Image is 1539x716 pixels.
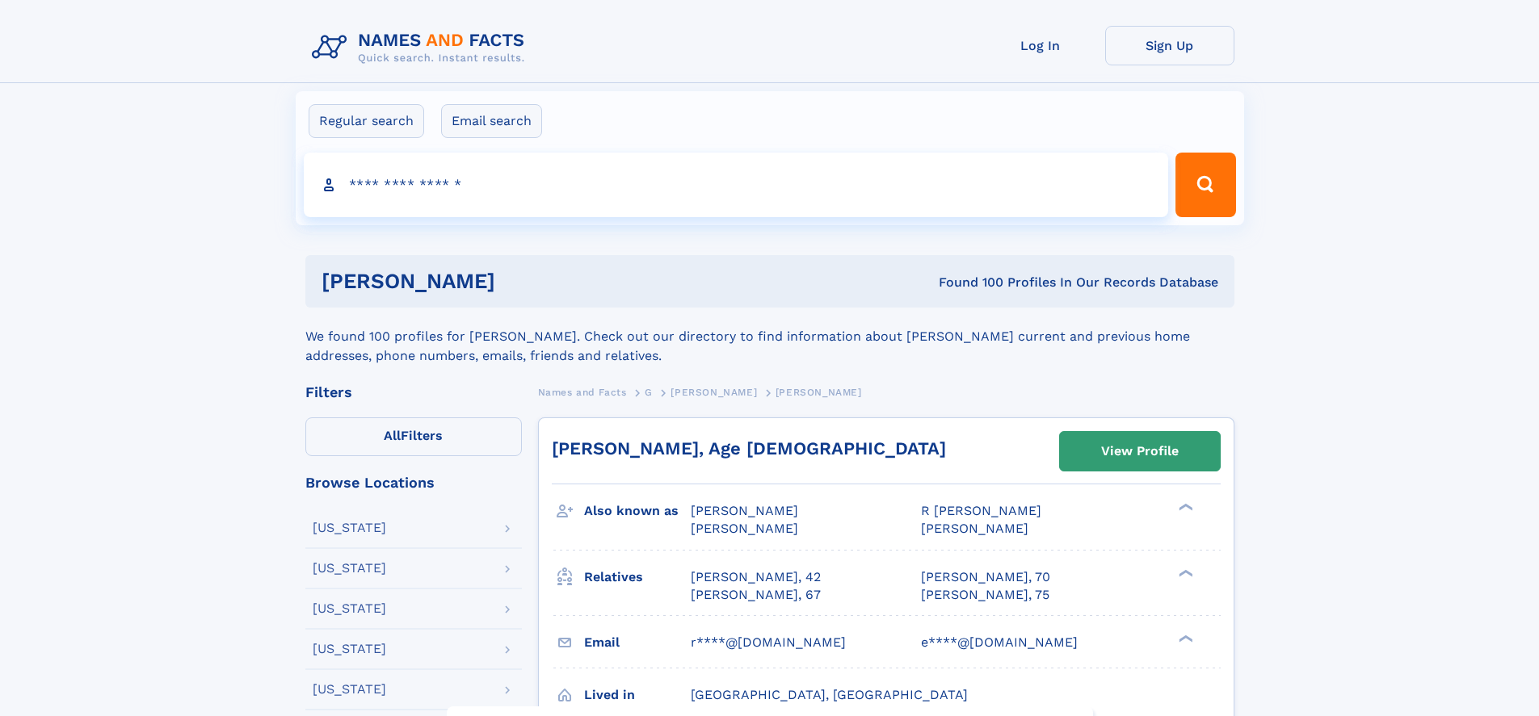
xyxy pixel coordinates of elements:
[584,497,691,525] h3: Also known as
[313,643,386,655] div: [US_STATE]
[671,382,757,402] a: [PERSON_NAME]
[305,417,522,456] label: Filters
[691,503,798,518] span: [PERSON_NAME]
[921,586,1049,604] a: [PERSON_NAME], 75
[1060,432,1220,471] a: View Profile
[691,586,821,604] a: [PERSON_NAME], 67
[313,562,386,575] div: [US_STATE]
[776,387,862,398] span: [PERSON_NAME]
[305,26,538,69] img: Logo Names and Facts
[441,104,542,138] label: Email search
[921,503,1041,518] span: R [PERSON_NAME]
[691,568,821,586] a: [PERSON_NAME], 42
[1175,502,1194,513] div: ❯
[645,387,653,398] span: G
[1105,26,1234,65] a: Sign Up
[304,153,1169,217] input: search input
[671,387,757,398] span: [PERSON_NAME]
[717,274,1218,291] div: Found 100 Profiles In Our Records Database
[305,385,522,400] div: Filters
[1101,433,1179,470] div: View Profile
[976,26,1105,65] a: Log In
[645,382,653,402] a: G
[1175,153,1235,217] button: Search Button
[538,382,627,402] a: Names and Facts
[921,568,1050,586] a: [PERSON_NAME], 70
[1175,633,1194,643] div: ❯
[584,629,691,656] h3: Email
[313,521,386,534] div: [US_STATE]
[921,521,1028,536] span: [PERSON_NAME]
[313,602,386,615] div: [US_STATE]
[305,475,522,490] div: Browse Locations
[305,308,1234,366] div: We found 100 profiles for [PERSON_NAME]. Check out our directory to find information about [PERSO...
[691,521,798,536] span: [PERSON_NAME]
[552,438,946,458] a: [PERSON_NAME], Age [DEMOGRAPHIC_DATA]
[584,563,691,591] h3: Relatives
[1175,567,1194,578] div: ❯
[584,681,691,709] h3: Lived in
[313,683,386,696] div: [US_STATE]
[309,104,424,138] label: Regular search
[384,428,401,443] span: All
[322,271,717,291] h1: [PERSON_NAME]
[691,687,968,702] span: [GEOGRAPHIC_DATA], [GEOGRAPHIC_DATA]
